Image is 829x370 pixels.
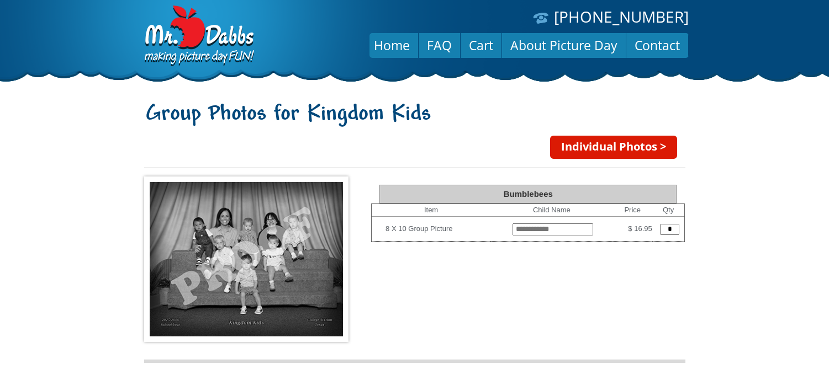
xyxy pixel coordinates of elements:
a: Home [366,32,418,58]
th: Qty [652,204,685,217]
h1: Group Photos for Kingdom Kids [144,102,685,127]
a: FAQ [419,32,460,58]
td: 8 X 10 Group Picture [386,220,490,238]
img: Bumblebees [144,176,349,342]
img: Dabbs Company [141,6,256,67]
th: Item [372,204,490,217]
th: Price [613,204,652,217]
th: Child Name [490,204,613,217]
a: Cart [461,32,501,58]
a: About Picture Day [502,32,626,58]
div: Bumblebees [379,185,677,203]
td: $ 16.95 [613,217,652,242]
a: Contact [626,32,688,58]
a: Individual Photos > [550,136,677,159]
a: [PHONE_NUMBER] [554,6,689,27]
